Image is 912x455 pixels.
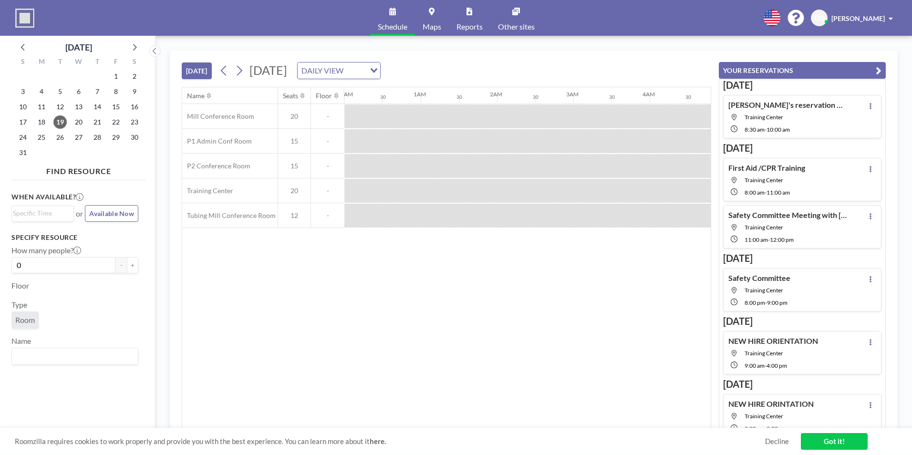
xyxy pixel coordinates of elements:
span: Monday, August 11, 2025 [35,100,48,114]
span: Mill Conference Room [182,112,254,121]
span: 8:00 PM [745,299,765,306]
div: F [106,56,125,69]
h4: First Aid /CPR Training [728,163,805,173]
span: 3:00 PM [767,425,787,432]
span: Friday, August 29, 2025 [109,131,123,144]
span: 11:00 AM [767,189,790,196]
span: 11:00 AM [745,236,768,243]
span: Thursday, August 21, 2025 [91,115,104,129]
div: 3AM [566,91,579,98]
span: Saturday, August 16, 2025 [128,100,141,114]
div: S [125,56,144,69]
div: 2AM [490,91,502,98]
button: - [115,257,127,273]
span: Wednesday, August 6, 2025 [72,85,85,98]
span: Friday, August 22, 2025 [109,115,123,129]
span: Schedule [378,23,407,31]
span: - [765,362,767,369]
h3: [DATE] [723,142,881,154]
button: Available Now [85,205,138,222]
span: Sunday, August 24, 2025 [16,131,30,144]
div: W [70,56,88,69]
span: Tuesday, August 26, 2025 [53,131,67,144]
div: Search for option [12,348,138,364]
span: Reports [456,23,483,31]
div: 30 [456,94,462,100]
span: Sunday, August 31, 2025 [16,146,30,159]
span: DAILY VIEW [300,64,345,77]
label: Name [11,336,31,346]
h4: Safety Committee Meeting with [PERSON_NAME] [728,210,848,220]
span: Training Center [745,176,783,184]
div: T [51,56,70,69]
button: YOUR RESERVATIONS [719,62,886,79]
span: 20 [278,112,311,121]
span: Room [15,315,35,325]
span: 12:00 PM [770,236,794,243]
span: 8:30 AM [745,126,765,133]
span: 4:00 PM [767,362,787,369]
span: Training Center [745,114,783,121]
h3: Specify resource [11,233,138,242]
span: Wednesday, August 13, 2025 [72,100,85,114]
div: 30 [609,94,615,100]
span: Friday, August 1, 2025 [109,70,123,83]
a: Got it! [801,433,868,450]
span: 9:00 PM [767,299,788,306]
div: Search for option [12,206,73,220]
span: Tuesday, August 19, 2025 [53,115,67,129]
span: 8:00 AM [745,189,765,196]
span: Training Center [182,186,233,195]
span: Thursday, August 7, 2025 [91,85,104,98]
span: Roomzilla requires cookies to work properly and provide you with the best experience. You can lea... [15,437,765,446]
div: [DATE] [65,41,92,54]
span: - [765,126,767,133]
span: - [311,112,344,121]
h4: NEW HIRE ORINTATION [728,399,814,409]
span: - [311,162,344,170]
span: 9:00 AM [745,425,765,432]
span: - [765,299,767,306]
span: P2 Conference Room [182,162,250,170]
span: 10:00 AM [767,126,790,133]
h4: [PERSON_NAME]'s reservation Over Head Crane [728,100,848,110]
div: Name [187,92,205,100]
div: 30 [685,94,691,100]
span: Saturday, August 2, 2025 [128,70,141,83]
span: Friday, August 15, 2025 [109,100,123,114]
span: Training Center [745,413,783,420]
div: 12AM [337,91,353,98]
span: - [765,189,767,196]
a: Decline [765,437,789,446]
input: Search for option [13,208,68,218]
div: 30 [533,94,539,100]
span: 12 [278,211,311,220]
span: [DATE] [249,63,287,77]
span: Monday, August 18, 2025 [35,115,48,129]
h3: [DATE] [723,252,881,264]
span: [PERSON_NAME] [831,14,885,22]
input: Search for option [346,64,364,77]
div: S [14,56,32,69]
h4: NEW HIRE ORIENTATION [728,336,818,346]
button: [DATE] [182,62,212,79]
span: Thursday, August 28, 2025 [91,131,104,144]
h3: [DATE] [723,378,881,390]
span: Monday, August 4, 2025 [35,85,48,98]
span: Training Center [745,287,783,294]
input: Search for option [13,350,133,362]
div: 30 [380,94,386,100]
span: 20 [278,186,311,195]
img: organization-logo [15,9,34,28]
span: Training Center [745,224,783,231]
label: Type [11,300,27,310]
h3: [DATE] [723,315,881,327]
span: Saturday, August 9, 2025 [128,85,141,98]
div: 4AM [643,91,655,98]
div: 1AM [414,91,426,98]
h4: Safety Committee [728,273,790,283]
span: P1 Admin Conf Room [182,137,252,145]
div: Search for option [298,62,380,79]
h3: [DATE] [723,79,881,91]
span: Training Center [745,350,783,357]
